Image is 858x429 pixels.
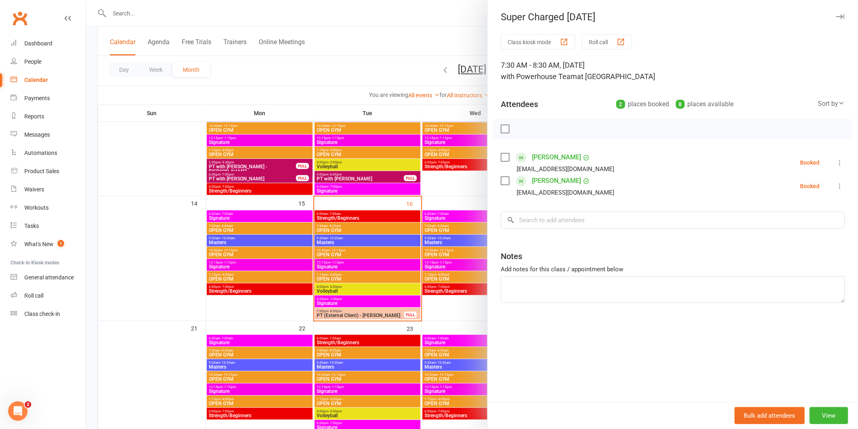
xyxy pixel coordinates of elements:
[676,99,734,110] div: places available
[616,100,625,109] div: 2
[24,274,74,281] div: General attendance
[24,292,43,299] div: Roll call
[501,72,577,81] span: with Powerhouse Team
[24,58,41,65] div: People
[24,40,52,47] div: Dashboard
[818,99,845,109] div: Sort by
[577,72,655,81] span: at [GEOGRAPHIC_DATA]
[11,235,86,253] a: What's New1
[11,107,86,126] a: Reports
[11,144,86,162] a: Automations
[532,151,581,164] a: [PERSON_NAME]
[616,99,669,110] div: places booked
[8,401,28,421] iframe: Intercom live chat
[11,217,86,235] a: Tasks
[11,53,86,71] a: People
[24,150,57,156] div: Automations
[11,199,86,217] a: Workouts
[11,268,86,287] a: General attendance kiosk mode
[11,162,86,180] a: Product Sales
[11,180,86,199] a: Waivers
[24,311,60,317] div: Class check-in
[10,8,30,28] a: Clubworx
[11,287,86,305] a: Roll call
[24,131,50,138] div: Messages
[532,174,581,187] a: [PERSON_NAME]
[501,60,845,82] div: 7:30 AM - 8:30 AM, [DATE]
[24,204,49,211] div: Workouts
[11,305,86,323] a: Class kiosk mode
[501,99,538,110] div: Attendees
[24,113,44,120] div: Reports
[11,126,86,144] a: Messages
[501,264,845,274] div: Add notes for this class / appointment below
[24,77,48,83] div: Calendar
[11,89,86,107] a: Payments
[58,240,64,247] span: 1
[501,251,522,262] div: Notes
[24,95,50,101] div: Payments
[800,183,820,189] div: Booked
[676,100,685,109] div: 8
[810,407,848,424] button: View
[501,212,845,229] input: Search to add attendees
[11,34,86,53] a: Dashboard
[24,168,59,174] div: Product Sales
[488,11,858,23] div: Super Charged [DATE]
[24,223,39,229] div: Tasks
[11,71,86,89] a: Calendar
[24,241,54,247] div: What's New
[517,164,614,174] div: [EMAIL_ADDRESS][DOMAIN_NAME]
[735,407,805,424] button: Bulk add attendees
[501,34,575,49] button: Class kiosk mode
[24,186,44,193] div: Waivers
[517,187,614,198] div: [EMAIL_ADDRESS][DOMAIN_NAME]
[800,160,820,165] div: Booked
[25,401,31,408] span: 2
[582,34,632,49] button: Roll call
